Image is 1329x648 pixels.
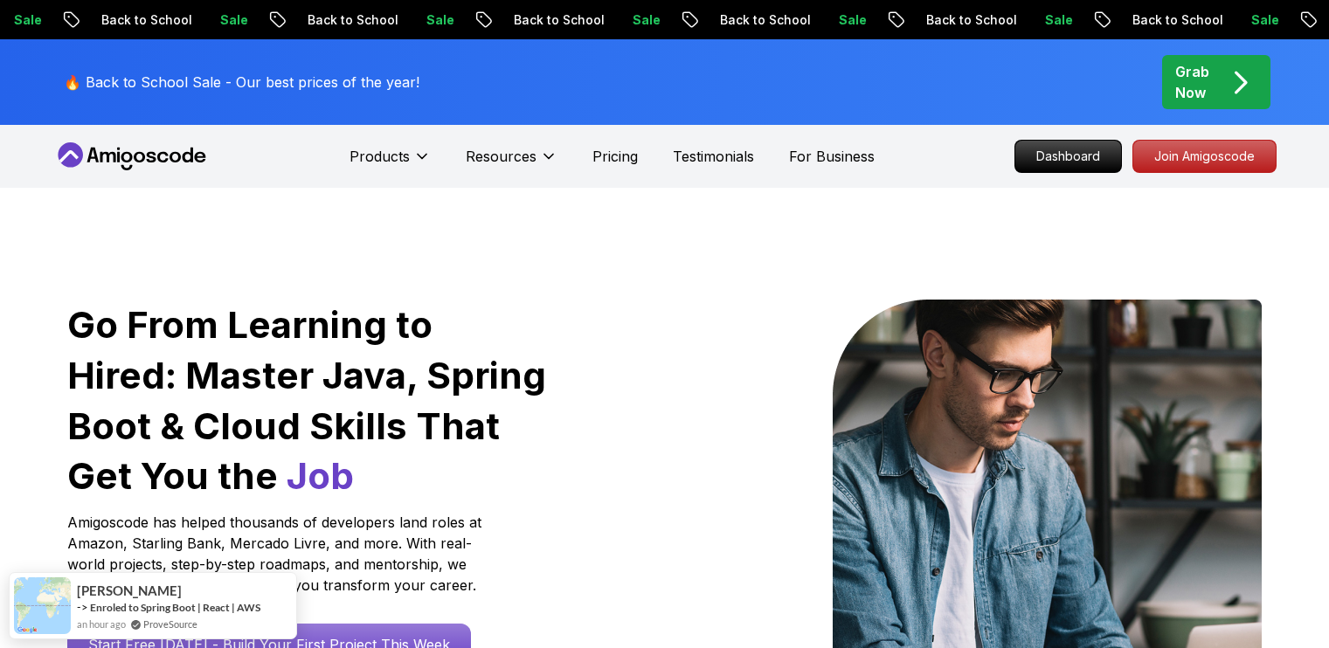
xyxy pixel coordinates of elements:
a: Pricing [592,146,638,167]
a: Join Amigoscode [1132,140,1277,173]
span: -> [77,600,88,614]
p: Grab Now [1175,61,1209,103]
span: [PERSON_NAME] [77,583,182,598]
p: Resources [466,146,536,167]
p: Back to School [1118,11,1237,29]
p: Back to School [87,11,206,29]
p: Products [350,146,410,167]
span: Job [287,453,354,498]
p: Sale [1237,11,1293,29]
img: provesource social proof notification image [14,577,71,634]
button: Resources [466,146,557,181]
p: Back to School [294,11,412,29]
a: Enroled to Spring Boot | React | AWS [90,601,260,614]
a: Testimonials [673,146,754,167]
p: Sale [412,11,468,29]
a: ProveSource [143,617,197,631]
p: Sale [206,11,262,29]
p: Amigoscode has helped thousands of developers land roles at Amazon, Starling Bank, Mercado Livre,... [67,512,487,596]
button: Products [350,146,431,181]
p: Back to School [706,11,825,29]
p: Sale [1031,11,1087,29]
p: Dashboard [1015,141,1121,172]
p: Sale [619,11,675,29]
h1: Go From Learning to Hired: Master Java, Spring Boot & Cloud Skills That Get You the [67,300,549,501]
a: For Business [789,146,875,167]
p: Back to School [500,11,619,29]
p: Join Amigoscode [1133,141,1276,172]
p: 🔥 Back to School Sale - Our best prices of the year! [64,72,419,93]
p: Back to School [912,11,1031,29]
span: an hour ago [77,617,126,631]
p: Sale [825,11,881,29]
a: Dashboard [1014,140,1122,173]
